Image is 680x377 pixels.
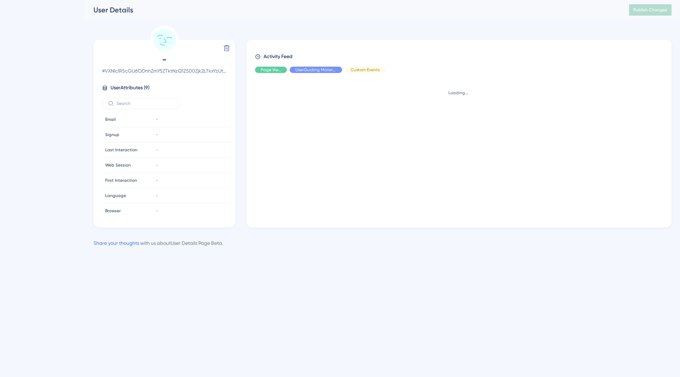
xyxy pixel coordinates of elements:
[93,240,139,246] a: Share your thoughts
[295,67,336,73] span: UserGuiding Material
[633,7,667,13] span: Publish Changes
[110,84,149,92] span: User Attributes ( 9 )
[105,178,137,183] span: First Interaction
[351,67,380,73] span: Custom Events
[156,208,158,214] span: -
[156,178,158,183] span: -
[263,52,293,61] span: Activity Feed
[117,101,174,106] input: Search
[102,67,227,75] span: # VXNlclR5cGU6ODhhZmY5ZTktNzQ1ZS00Zjk2LTkxYzUtN2U5M2I2MGI4MjRj
[156,162,158,168] span: -
[156,117,158,122] span: -
[629,4,671,16] button: Publish Changes
[255,90,662,96] div: Loading...
[105,162,131,168] span: Web Session
[105,193,126,198] span: Language
[93,239,223,247] div: with us about User Details Page Beta .
[156,132,158,137] span: -
[261,67,281,73] span: Page View
[105,147,137,153] span: Last Interaction
[105,132,119,137] span: Signup
[105,208,121,214] span: Browser
[105,117,116,122] span: Email
[93,5,611,15] div: User Details
[102,54,227,65] span: -
[156,193,158,198] span: -
[156,147,158,153] span: -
